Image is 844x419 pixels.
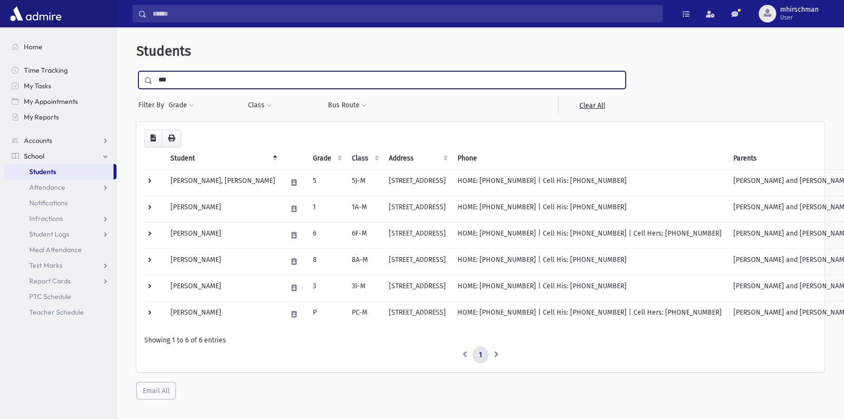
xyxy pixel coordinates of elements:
span: PTC Schedule [29,292,71,301]
a: Student Logs [4,226,116,242]
a: Notifications [4,195,116,211]
a: My Tasks [4,78,116,94]
a: Infractions [4,211,116,226]
a: Students [4,164,114,180]
td: [STREET_ADDRESS] [383,301,452,327]
td: 5 [307,169,346,196]
td: [PERSON_NAME] [165,248,281,275]
span: Meal Attendance [29,245,82,254]
td: [STREET_ADDRESS] [383,248,452,275]
span: Report Cards [29,277,71,285]
span: My Appointments [24,97,78,106]
td: 8A-M [346,248,383,275]
td: 8 [307,248,346,275]
span: mhirschman [780,6,819,14]
span: User [780,14,819,21]
a: PTC Schedule [4,289,116,304]
button: Grade [168,97,194,114]
span: Notifications [29,199,68,207]
a: Clear All [558,97,626,114]
input: Search [147,5,662,22]
td: 5J-M [346,169,383,196]
td: [STREET_ADDRESS] [383,169,452,196]
a: Time Tracking [4,62,116,78]
td: P [307,301,346,327]
th: Class: activate to sort column ascending [346,147,383,170]
td: 3 [307,275,346,301]
td: [PERSON_NAME], [PERSON_NAME] [165,169,281,196]
a: My Reports [4,109,116,125]
td: [PERSON_NAME] [165,222,281,248]
td: HOME: [PHONE_NUMBER] | Cell His: [PHONE_NUMBER] [452,169,728,196]
span: Test Marks [29,261,62,270]
td: 1A-M [346,196,383,222]
a: School [4,148,116,164]
th: Grade: activate to sort column ascending [307,147,346,170]
button: Bus Route [327,97,367,114]
td: 6F-M [346,222,383,248]
td: [STREET_ADDRESS] [383,275,452,301]
button: Email All [136,382,176,399]
td: HOME: [PHONE_NUMBER] | Cell His: [PHONE_NUMBER] | Cell Hers: [PHONE_NUMBER] [452,222,728,248]
td: PC-M [346,301,383,327]
span: My Reports [24,113,59,121]
button: CSV [144,130,162,147]
td: [STREET_ADDRESS] [383,222,452,248]
td: 1 [307,196,346,222]
a: Test Marks [4,258,116,273]
a: Home [4,39,116,55]
a: 1 [473,346,488,364]
span: Students [29,167,56,176]
td: [PERSON_NAME] [165,301,281,327]
td: [PERSON_NAME] [165,275,281,301]
td: HOME: [PHONE_NUMBER] | Cell His: [PHONE_NUMBER] [452,248,728,275]
td: [PERSON_NAME] [165,196,281,222]
img: AdmirePro [8,4,64,23]
button: Class [248,97,272,114]
th: Student: activate to sort column descending [165,147,281,170]
span: Time Tracking [24,66,68,75]
span: Teacher Schedule [29,308,84,317]
div: Showing 1 to 6 of 6 entries [144,335,817,345]
td: HOME: [PHONE_NUMBER] | Cell His: [PHONE_NUMBER] | Cell Hers: [PHONE_NUMBER] [452,301,728,327]
a: Accounts [4,133,116,148]
span: Students [136,43,191,59]
span: Attendance [29,183,65,192]
a: Teacher Schedule [4,304,116,320]
a: Report Cards [4,273,116,289]
a: Meal Attendance [4,242,116,258]
span: Filter By [138,100,168,110]
td: 6 [307,222,346,248]
th: Address: activate to sort column ascending [383,147,452,170]
span: Home [24,42,42,51]
button: Print [162,130,181,147]
span: School [24,152,44,160]
td: HOME: [PHONE_NUMBER] | Cell His: [PHONE_NUMBER] [452,275,728,301]
a: Attendance [4,180,116,195]
a: My Appointments [4,94,116,109]
span: My Tasks [24,81,51,90]
td: 3I-M [346,275,383,301]
td: HOME: [PHONE_NUMBER] | Cell His: [PHONE_NUMBER] [452,196,728,222]
span: Student Logs [29,230,69,239]
span: Accounts [24,136,52,145]
td: [STREET_ADDRESS] [383,196,452,222]
th: Phone [452,147,728,170]
span: Infractions [29,214,63,223]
